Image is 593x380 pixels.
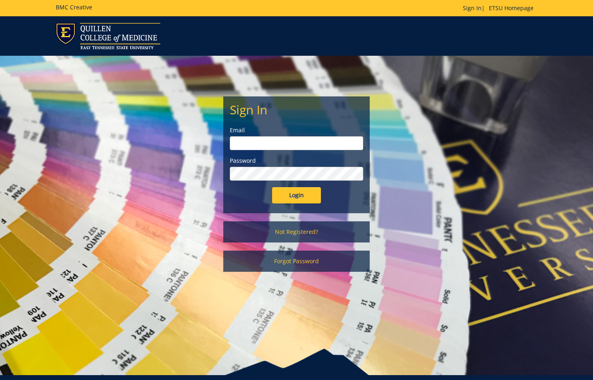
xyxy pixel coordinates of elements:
a: ETSU Homepage [485,4,538,12]
img: ETSU logo [56,23,160,49]
a: Sign In [463,4,482,12]
a: Not Registered? [223,221,370,242]
h5: BMC Creative [56,4,92,10]
label: Email [230,126,363,134]
a: Forgot Password [223,251,370,272]
h2: Sign In [230,103,363,116]
p: | [463,4,538,12]
label: Password [230,157,363,165]
input: Login [272,187,321,203]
